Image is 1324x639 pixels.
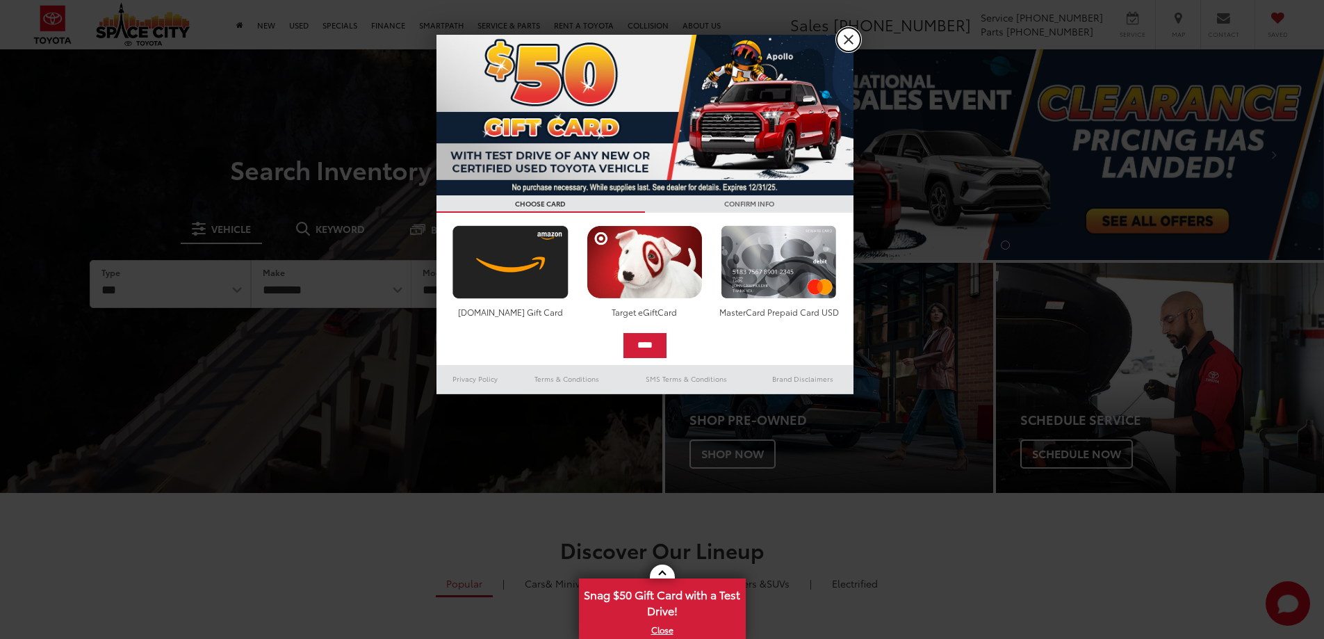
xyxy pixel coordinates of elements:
[583,306,706,318] div: Target eGiftCard
[436,195,645,213] h3: CHOOSE CARD
[436,35,853,195] img: 53411_top_152338.jpg
[645,195,853,213] h3: CONFIRM INFO
[583,225,706,299] img: targetcard.png
[621,371,752,387] a: SMS Terms & Conditions
[717,306,840,318] div: MasterCard Prepaid Card USD
[449,225,572,299] img: amazoncard.png
[449,306,572,318] div: [DOMAIN_NAME] Gift Card
[436,371,514,387] a: Privacy Policy
[752,371,853,387] a: Brand Disclaimers
[580,580,744,622] span: Snag $50 Gift Card with a Test Drive!
[717,225,840,299] img: mastercard.png
[514,371,620,387] a: Terms & Conditions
